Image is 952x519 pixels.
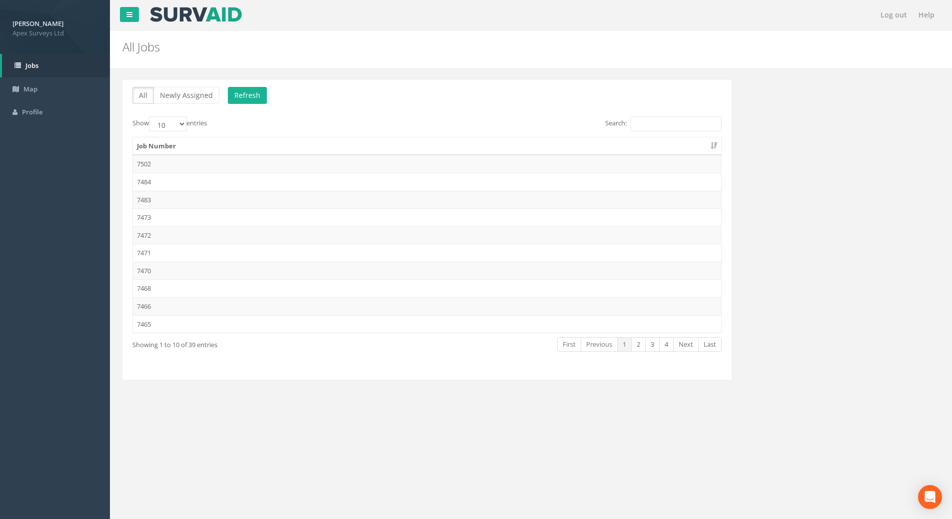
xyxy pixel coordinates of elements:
[133,173,721,191] td: 7484
[228,87,267,104] button: Refresh
[2,54,110,77] a: Jobs
[23,84,37,93] span: Map
[22,107,42,116] span: Profile
[133,155,721,173] td: 7502
[122,40,801,53] h2: All Jobs
[617,337,632,352] a: 1
[631,337,646,352] a: 2
[133,262,721,280] td: 7470
[133,315,721,333] td: 7465
[645,337,660,352] a: 3
[132,116,207,131] label: Show entries
[132,336,369,350] div: Showing 1 to 10 of 39 entries
[133,244,721,262] td: 7471
[133,297,721,315] td: 7466
[918,485,942,509] div: Open Intercom Messenger
[133,137,721,155] th: Job Number: activate to sort column ascending
[12,19,63,28] strong: [PERSON_NAME]
[698,337,722,352] a: Last
[133,191,721,209] td: 7483
[673,337,699,352] a: Next
[153,87,219,104] button: Newly Assigned
[605,116,722,131] label: Search:
[132,87,154,104] button: All
[12,28,97,38] span: Apex Surveys Ltd
[133,226,721,244] td: 7472
[25,61,38,70] span: Jobs
[133,279,721,297] td: 7468
[133,208,721,226] td: 7473
[557,337,581,352] a: First
[12,16,97,37] a: [PERSON_NAME] Apex Surveys Ltd
[659,337,674,352] a: 4
[581,337,618,352] a: Previous
[149,116,186,131] select: Showentries
[630,116,722,131] input: Search:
